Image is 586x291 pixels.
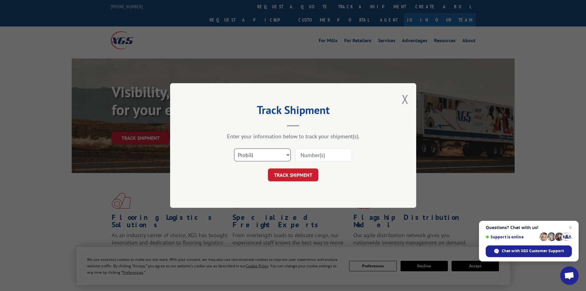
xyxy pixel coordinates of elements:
[502,248,564,254] span: Chat with XGS Customer Support
[486,225,572,230] span: Questions? Chat with us!
[295,148,352,161] input: Number(s)
[268,168,318,181] button: TRACK SHIPMENT
[560,266,579,285] div: Open chat
[567,224,574,231] span: Close chat
[486,245,572,257] div: Chat with XGS Customer Support
[486,235,537,239] span: Support is online
[201,106,385,117] h2: Track Shipment
[201,133,385,140] div: Enter your information below to track your shipment(s).
[402,91,409,107] button: Close modal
